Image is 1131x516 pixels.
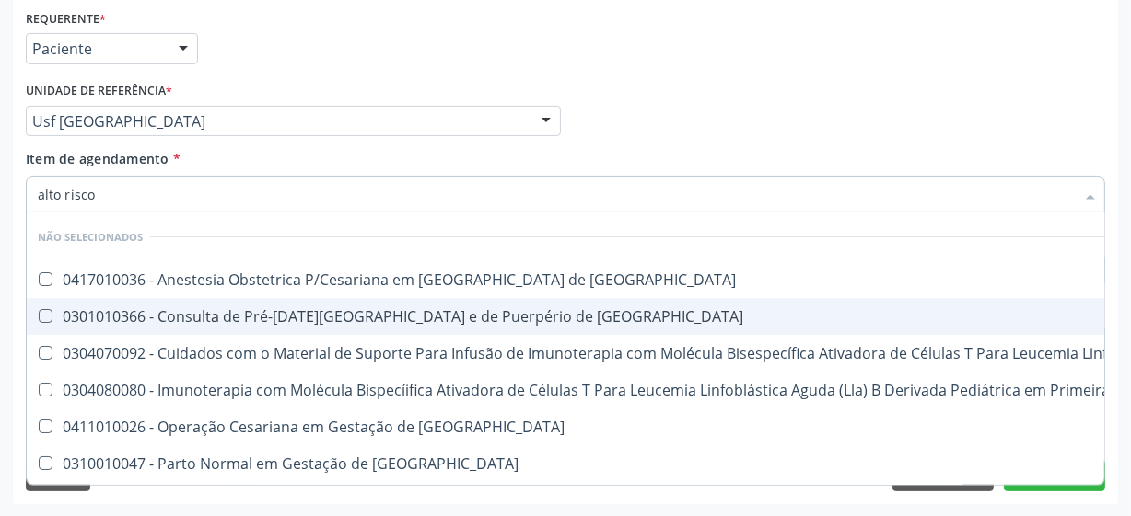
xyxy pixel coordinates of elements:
span: Paciente [32,40,160,58]
label: Requerente [26,5,106,33]
input: Buscar por procedimentos [38,176,1075,212]
label: Unidade de referência [26,77,172,106]
span: Item de agendamento [26,150,169,167]
span: Usf [GEOGRAPHIC_DATA] [32,112,523,131]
